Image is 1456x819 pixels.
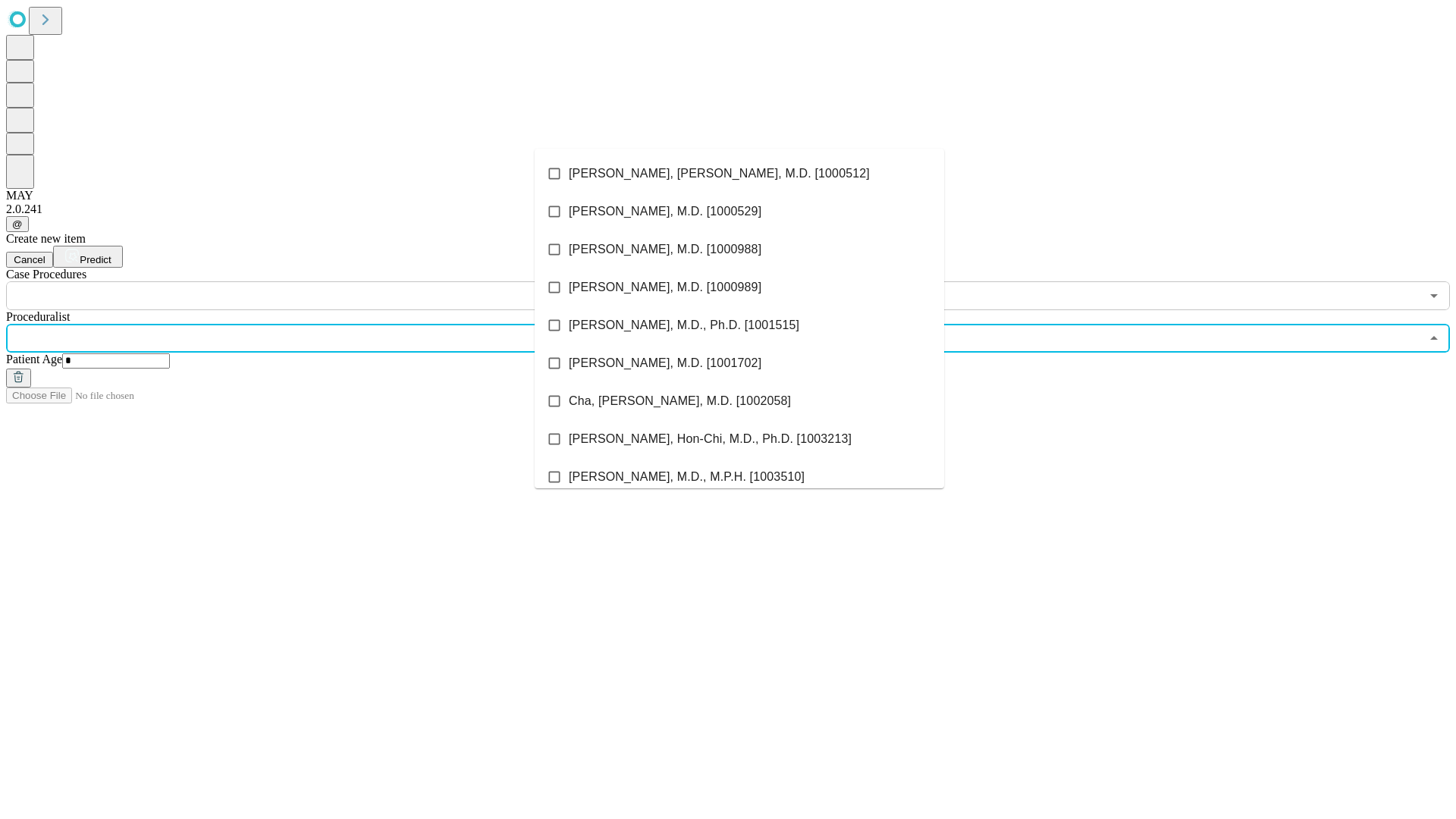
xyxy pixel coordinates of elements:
[569,278,761,297] span: [PERSON_NAME], M.D. [1000989]
[6,353,62,366] span: Patient Age
[6,232,86,245] span: Create new item
[6,252,53,268] button: Cancel
[12,218,23,230] span: @
[53,246,123,268] button: Predict
[569,240,761,259] span: [PERSON_NAME], M.D. [1000988]
[6,189,1450,202] div: MAY
[569,392,791,410] span: Cha, [PERSON_NAME], M.D. [1002058]
[569,430,852,448] span: [PERSON_NAME], Hon-Chi, M.D., Ph.D. [1003213]
[14,254,45,265] span: Cancel
[569,354,761,372] span: [PERSON_NAME], M.D. [1001702]
[6,268,86,281] span: Scheduled Procedure
[6,216,29,232] button: @
[1423,285,1445,306] button: Open
[569,165,870,183] span: [PERSON_NAME], [PERSON_NAME], M.D. [1000512]
[6,310,70,323] span: Proceduralist
[6,202,1450,216] div: 2.0.241
[569,316,799,334] span: [PERSON_NAME], M.D., Ph.D. [1001515]
[569,468,805,486] span: [PERSON_NAME], M.D., M.P.H. [1003510]
[569,202,761,221] span: [PERSON_NAME], M.D. [1000529]
[1423,328,1445,349] button: Close
[80,254,111,265] span: Predict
